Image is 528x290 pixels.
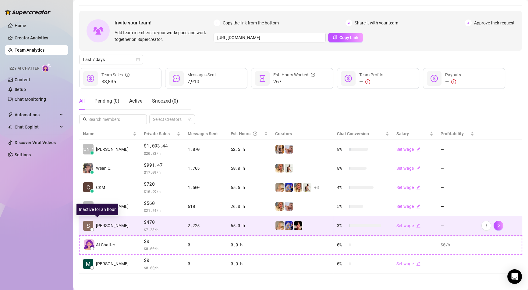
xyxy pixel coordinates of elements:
div: $0 /h [441,241,474,248]
div: All [79,97,85,105]
span: 8 % [337,165,347,172]
div: 65.0 h [231,222,268,229]
span: Copy Link [339,35,358,40]
a: Set wageedit [396,204,420,209]
span: exclamation-circle [451,79,456,84]
img: Quinton [285,164,293,172]
span: Team Profits [359,72,383,77]
span: AI Chatter [96,241,115,248]
img: Chat Copilot [8,125,12,129]
img: izzy-ai-chatter-avatar-DDCN_rTZ.svg [84,239,94,250]
a: Settings [15,152,31,157]
span: 0 % [337,260,347,267]
span: [PERSON_NAME] [72,146,105,153]
span: $ 0.00 /h [144,245,180,252]
div: 26.0 h [231,203,268,210]
span: Approve their request [474,20,515,26]
span: Private Sales [144,131,170,136]
img: Rachael [275,202,284,211]
span: copy [333,35,337,39]
img: AI Chatter [42,63,51,72]
span: [PERSON_NAME] [96,222,129,229]
span: Messages Sent [187,72,216,77]
span: $720 [144,180,180,188]
div: Open Intercom Messenger [507,269,522,284]
a: Setup [15,87,26,92]
span: edit [416,166,420,170]
span: [PERSON_NAME] [96,146,129,153]
td: — [437,178,478,197]
div: — [445,78,461,85]
input: Search members [88,116,138,123]
span: 4 % [337,184,347,191]
span: message [173,75,180,82]
img: Sexy [294,221,302,230]
img: Kelsey [285,202,293,211]
span: $0 [144,257,180,264]
td: — [437,159,478,178]
span: team [188,118,192,121]
span: edit [416,185,420,190]
span: Share it with your team [355,20,398,26]
span: + 3 [314,184,319,191]
div: Pending ( 0 ) [94,97,119,105]
img: CKM [83,182,93,192]
div: Est. Hours Worked [273,71,315,78]
div: 0 [188,260,223,267]
img: Courtney [285,183,293,192]
td: — [437,197,478,216]
div: 1,870 [188,146,223,153]
img: Quinton [303,183,311,192]
td: — [437,216,478,235]
span: Profitability [441,131,464,136]
div: Inactive for an hour [76,204,118,215]
span: Automations [15,110,58,120]
span: edit [416,262,420,266]
span: Snoozed ( 0 ) [152,98,178,104]
div: 1,705 [188,165,223,172]
span: more [484,223,488,228]
span: 8 % [337,146,347,153]
td: — [437,254,478,274]
span: $3,835 [101,78,129,85]
span: $ 20.83 /h [144,150,180,156]
a: Set wageedit [396,166,420,171]
a: Chat Monitoring [15,97,46,102]
div: 2,225 [188,222,223,229]
th: Name [79,128,140,140]
span: $1,093.44 [144,142,180,150]
span: 3 % [337,222,347,229]
span: $ 0.00 /h [144,265,180,271]
span: question-circle [253,130,257,137]
div: 1,500 [188,184,223,191]
span: Messages Sent [188,131,218,136]
span: $560 [144,200,180,207]
div: Est. Hours [231,130,263,137]
span: Salary [396,131,409,136]
img: Karen [275,183,284,192]
img: Kelsey [285,145,293,154]
span: Wean C. [96,165,112,172]
img: Sheldon [83,221,93,231]
img: Wean Castillo [83,163,93,173]
span: question-circle [311,71,315,78]
img: Karen [275,221,284,230]
span: 267 [273,78,315,85]
a: Team Analytics [15,48,44,53]
button: Copy Link [328,33,363,42]
span: 3 [465,20,472,26]
span: Payouts [445,72,461,77]
div: Team Sales [101,71,129,78]
a: Set wageedit [396,185,420,190]
div: 52.5 h [231,146,268,153]
img: logo-BBDzfeDw.svg [5,9,51,15]
span: Izzy AI Chatter [9,66,39,71]
a: Creator Analytics [15,33,63,43]
span: Active [129,98,142,104]
span: $ 10.99 /h [144,188,180,194]
span: right [496,223,501,228]
div: 0 [188,241,223,248]
span: hourglass [259,75,266,82]
span: 7,910 [187,78,216,85]
span: edit [416,204,420,208]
